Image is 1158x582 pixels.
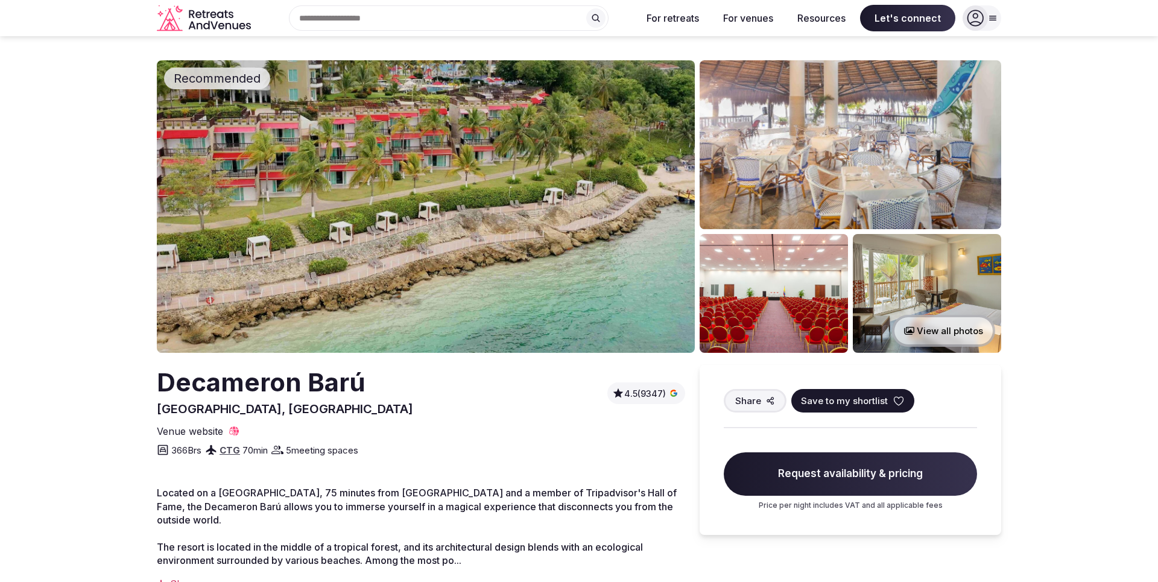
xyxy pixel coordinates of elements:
[801,394,888,407] span: Save to my shortlist
[700,234,848,353] img: Venue gallery photo
[700,60,1001,229] img: Venue gallery photo
[713,5,783,31] button: For venues
[624,388,666,400] span: 4.5 (9347)
[157,5,253,32] svg: Retreats and Venues company logo
[157,60,695,353] img: Venue cover photo
[788,5,855,31] button: Resources
[157,402,413,416] span: [GEOGRAPHIC_DATA], [GEOGRAPHIC_DATA]
[164,68,270,89] div: Recommended
[171,444,201,457] span: 366 Brs
[157,425,240,438] a: Venue website
[157,365,413,400] h2: Decameron Barú
[724,389,786,413] button: Share
[724,452,977,496] span: Request availability & pricing
[735,394,761,407] span: Share
[286,444,358,457] span: 5 meeting spaces
[892,315,995,347] button: View all photos
[612,387,680,399] button: 4.5(9347)
[242,444,268,457] span: 70 min
[157,425,223,438] span: Venue website
[853,234,1001,353] img: Venue gallery photo
[157,5,253,32] a: Visit the homepage
[157,541,643,566] span: The resort is located in the middle of a tropical forest, and its architectural design blends wit...
[724,501,977,511] p: Price per night includes VAT and all applicable fees
[220,444,240,456] a: CTG
[860,5,955,31] span: Let's connect
[169,70,265,87] span: Recommended
[791,389,914,413] button: Save to my shortlist
[637,5,709,31] button: For retreats
[157,487,677,526] span: Located on a [GEOGRAPHIC_DATA], 75 minutes from [GEOGRAPHIC_DATA] and a member of Tripadvisor's H...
